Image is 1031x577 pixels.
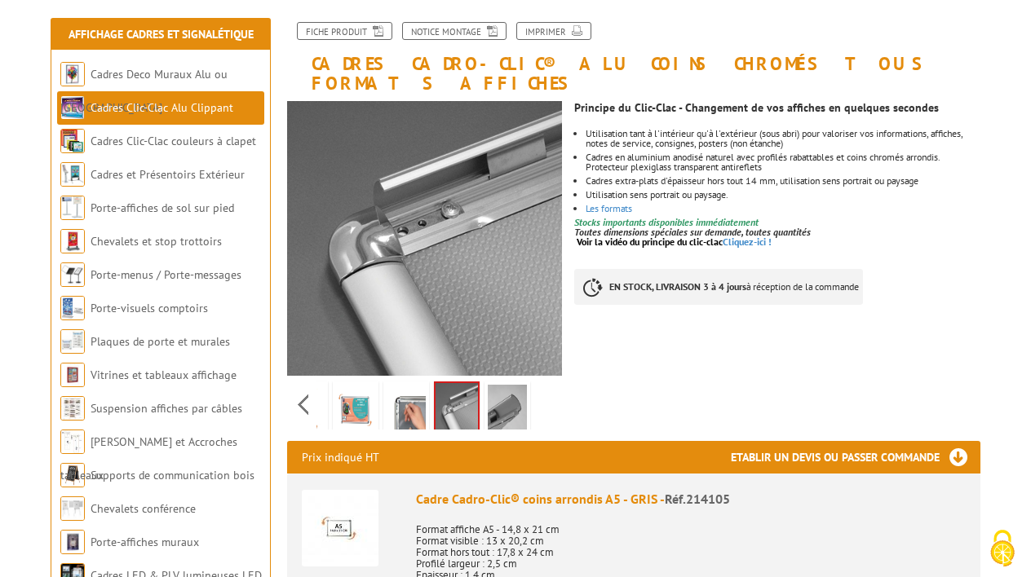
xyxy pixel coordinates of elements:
li: Cadres extra-plats d'épaisseur hors tout 14 mm, utilisation sens portrait ou paysage [586,176,980,186]
a: Porte-menus / Porte-messages [91,267,241,282]
li: Cadres en aluminium anodisé naturel avec profilés rabattables et coins chromés arrondis. Protecte... [586,152,980,172]
button: Cookies (fenêtre modale) [974,522,1031,577]
p: à réception de la commande [574,269,863,305]
img: Vitrines et tableaux affichage [60,363,85,387]
a: Porte-visuels comptoirs [91,301,208,315]
img: Porte-menus / Porte-messages [60,262,85,287]
img: Plaques de porte et murales [60,329,85,354]
img: cadres_alu_coins_chromes_tous_formats_affiches_214105_2.jpg [436,383,478,434]
li: Utilisation sens portrait ou paysage. [586,190,980,200]
li: Utilisation tant à l'intérieur qu'à l'extérieur (sous abri) pour valoriser vos informations, affi... [586,129,980,148]
a: Imprimer [516,22,591,40]
a: Fiche produit [297,22,392,40]
img: cadres_alu_coins_chromes_tous_formats_affiches_214105_2.jpg [287,101,562,376]
img: cadres_alu_coins_chromes_tous_formats_affiches_214105_3.jpg [488,385,527,435]
p: Prix indiqué HT [302,441,379,473]
a: Chevalets et stop trottoirs [91,234,222,249]
img: Chevalets conférence [60,496,85,521]
a: Plaques de porte et murales [91,334,230,349]
em: Toutes dimensions spéciales sur demande, toutes quantités [574,226,811,238]
font: Stocks importants disponibles immédiatement [574,216,759,228]
img: Porte-affiches de sol sur pied [60,196,85,220]
a: Supports de communication bois [91,468,254,482]
a: Suspension affiches par câbles [91,401,242,416]
a: Les formats [586,202,632,214]
a: [PERSON_NAME] et Accroches tableaux [60,434,237,482]
h3: Etablir un devis ou passer commande [731,441,980,473]
img: Cadre Cadro-Clic® coins arrondis A5 - GRIS [302,490,378,566]
strong: EN STOCK, LIVRAISON 3 à 4 jours [609,280,746,293]
span: Réf.214105 [665,491,730,507]
img: Cadres et Présentoirs Extérieur [60,162,85,187]
a: Vitrines et tableaux affichage [91,368,237,382]
img: Cookies (fenêtre modale) [982,528,1023,569]
a: Affichage Cadres et Signalétique [69,27,254,42]
a: Cadres Deco Muraux Alu ou [GEOGRAPHIC_DATA] [60,67,228,115]
span: Previous [295,391,311,418]
img: cadro_clic_coins_arrondis_a5_a4_a3_a2_a1_a0_214105_214104_214117_214103_214102_214101_214108_2141... [387,385,426,435]
img: Cadres Clic-Clac couleurs à clapet [60,129,85,153]
div: Cadre Cadro-Clic® coins arrondis A5 - GRIS - [416,490,966,509]
h1: Cadres Cadro-Clic® Alu coins chromés tous formats affiches [275,22,993,93]
a: Cadres Clic-Clac Alu Clippant [91,100,233,115]
img: Porte-visuels comptoirs [60,296,85,320]
img: Suspension affiches par câbles [60,396,85,421]
a: Porte-affiches muraux [91,535,199,549]
a: Voir la vidéo du principe du clic-clacCliquez-ici ! [577,236,772,248]
img: Chevalets et stop trottoirs [60,229,85,253]
a: Cadres et Présentoirs Extérieur [91,167,245,182]
img: Cadres Deco Muraux Alu ou Bois [60,62,85,86]
a: Porte-affiches de sol sur pied [91,200,234,215]
strong: Principe du Clic-Clac - Changement de vos affiches en quelques secondes [574,100,939,115]
img: 214108_cadre_cadro-clic_coins_arrondis_60_x_80_cm.jpg [336,385,375,435]
a: Chevalets conférence [91,501,196,516]
img: Cimaises et Accroches tableaux [60,429,85,454]
span: Voir la vidéo du principe du clic-clac [577,236,723,248]
a: Cadres Clic-Clac couleurs à clapet [91,134,256,148]
a: Notice Montage [402,22,507,40]
img: Porte-affiches muraux [60,530,85,554]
